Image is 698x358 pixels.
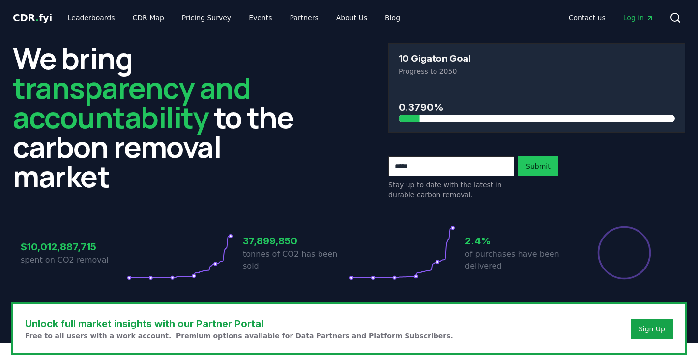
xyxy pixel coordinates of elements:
[615,9,662,27] a: Log in
[243,234,349,248] h3: 37,899,850
[243,248,349,272] p: tonnes of CO2 has been sold
[561,9,613,27] a: Contact us
[25,316,453,331] h3: Unlock full market insights with our Partner Portal
[639,324,665,334] a: Sign Up
[25,331,453,341] p: Free to all users with a work account. Premium options available for Data Partners and Platform S...
[465,234,571,248] h3: 2.4%
[35,12,39,24] span: .
[597,225,652,280] div: Percentage of sales delivered
[388,180,514,200] p: Stay up to date with the latest in durable carbon removal.
[631,319,673,339] button: Sign Up
[13,43,310,191] h2: We bring to the carbon removal market
[174,9,239,27] a: Pricing Survey
[399,100,675,115] h3: 0.3790%
[60,9,408,27] nav: Main
[21,239,127,254] h3: $10,012,887,715
[518,156,558,176] button: Submit
[282,9,326,27] a: Partners
[561,9,662,27] nav: Main
[399,54,470,63] h3: 10 Gigaton Goal
[399,66,675,76] p: Progress to 2050
[13,11,52,25] a: CDR.fyi
[13,12,52,24] span: CDR fyi
[623,13,654,23] span: Log in
[377,9,408,27] a: Blog
[60,9,123,27] a: Leaderboards
[465,248,571,272] p: of purchases have been delivered
[328,9,375,27] a: About Us
[241,9,280,27] a: Events
[125,9,172,27] a: CDR Map
[21,254,127,266] p: spent on CO2 removal
[13,67,250,137] span: transparency and accountability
